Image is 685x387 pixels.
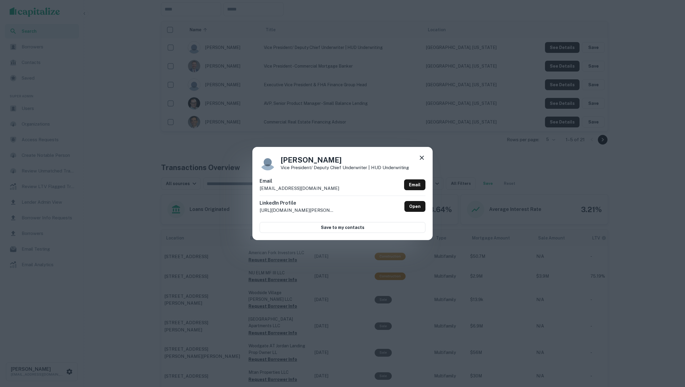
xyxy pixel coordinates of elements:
[281,154,409,165] h4: [PERSON_NAME]
[260,200,335,207] h6: LinkedIn Profile
[260,222,425,233] button: Save to my contacts
[260,207,335,214] p: [URL][DOMAIN_NAME][PERSON_NAME]
[281,165,409,170] p: Vice President/ Deputy Chief Underwriter | HUD Underwriting
[260,178,339,185] h6: Email
[260,185,339,192] p: [EMAIL_ADDRESS][DOMAIN_NAME]
[260,154,276,170] img: 9c8pery4andzj6ohjkjp54ma2
[404,201,425,212] a: Open
[655,339,685,368] iframe: Chat Widget
[404,179,425,190] a: Email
